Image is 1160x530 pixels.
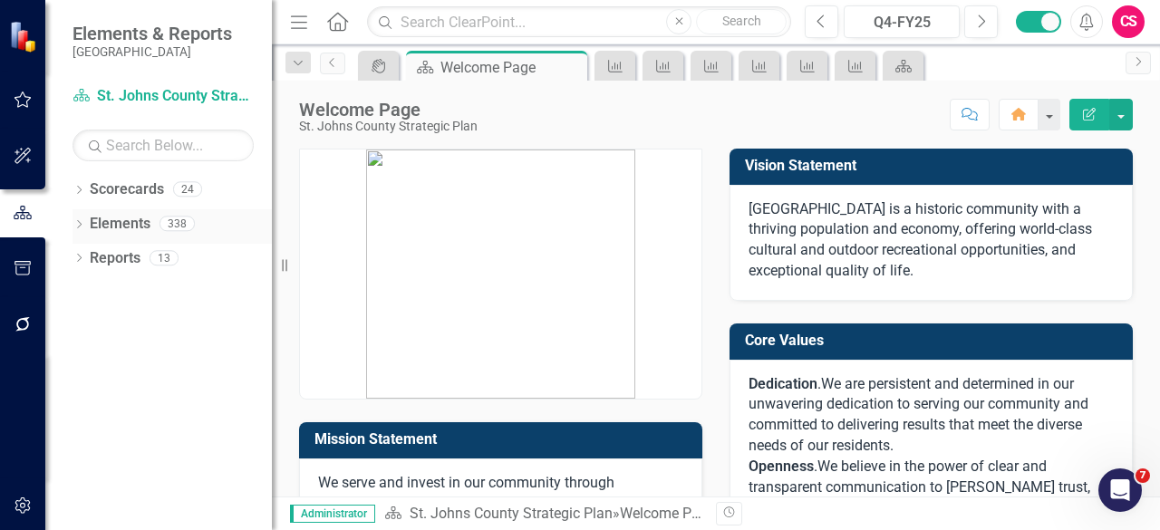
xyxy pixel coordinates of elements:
[384,504,702,525] div: »
[1112,5,1145,38] button: CS
[90,214,150,235] a: Elements
[299,120,478,133] div: St. Johns County Strategic Plan
[783,458,814,475] span: ness
[749,458,783,475] span: Open
[367,6,791,38] input: Search ClearPoint...
[440,56,583,79] div: Welcome Page
[314,431,693,448] h3: Mission Statement
[620,505,715,522] div: Welcome Page
[72,86,254,107] a: St. Johns County Strategic Plan
[749,200,1092,280] span: [GEOGRAPHIC_DATA] is a historic community with a thriving population and economy, offering world-...
[299,100,478,120] div: Welcome Page
[696,9,787,34] button: Search
[90,179,164,200] a: Scorecards
[745,158,1124,174] h3: Vision Statement
[290,505,375,523] span: Administrator
[72,130,254,161] input: Search Below...
[90,248,140,269] a: Reports
[749,458,1090,516] span: We believe in the power of clear and transparent communication to [PERSON_NAME] trust, collaborat...
[8,19,43,53] img: ClearPoint Strategy
[745,332,1124,349] h3: Core Values
[72,44,232,59] small: [GEOGRAPHIC_DATA]
[749,375,817,392] strong: Dedication
[722,14,761,28] span: Search
[1098,468,1142,512] iframe: Intercom live chat
[749,375,1088,455] span: We are persistent and determined in our unwavering dedication to serving our community and commit...
[850,12,953,34] div: Q4-FY25
[72,23,232,44] span: Elements & Reports
[173,182,202,198] div: 24
[1136,468,1150,483] span: 7
[150,250,179,265] div: 13
[366,149,635,399] img: mceclip0.png
[814,458,817,475] span: .
[410,505,613,522] a: St. Johns County Strategic Plan
[159,217,195,232] div: 338
[844,5,960,38] button: Q4-FY25
[749,375,821,392] span: .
